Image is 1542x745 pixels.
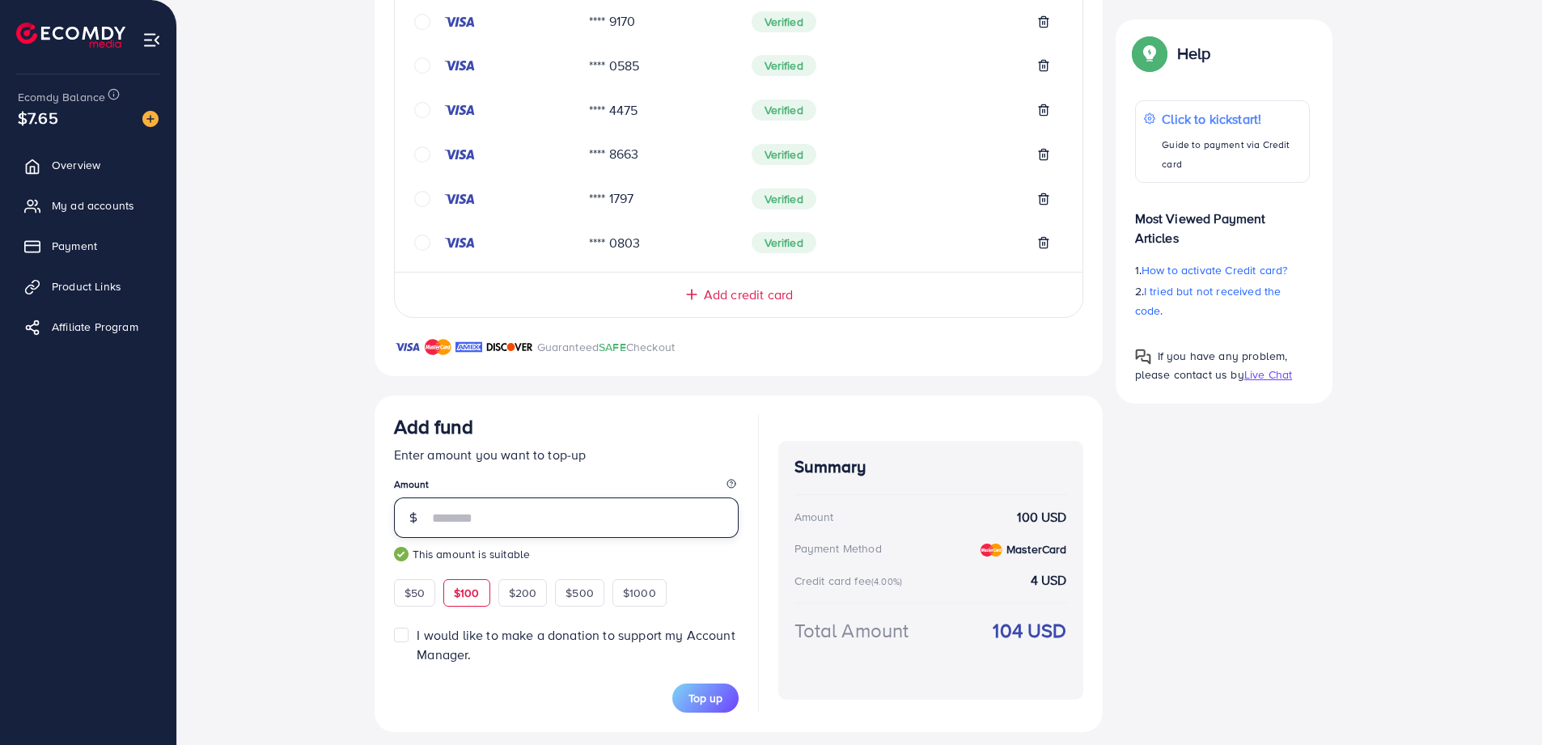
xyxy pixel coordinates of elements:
[455,337,482,357] img: brand
[623,585,656,601] span: $1000
[443,148,476,161] img: credit
[1135,196,1310,248] p: Most Viewed Payment Articles
[1177,44,1211,63] p: Help
[414,57,430,74] svg: circle
[537,337,676,357] p: Guaranteed Checkout
[752,144,816,165] span: Verified
[52,319,138,335] span: Affiliate Program
[454,585,480,601] span: $100
[1135,39,1164,68] img: Popup guide
[425,337,451,357] img: brand
[1244,366,1292,383] span: Live Chat
[794,509,834,525] div: Amount
[871,575,902,588] small: (4.00%)
[1135,260,1310,280] p: 1.
[752,55,816,76] span: Verified
[981,544,1002,557] img: credit
[414,235,430,251] svg: circle
[394,546,739,562] small: This amount is suitable
[12,230,164,262] a: Payment
[142,111,159,127] img: image
[599,339,626,355] span: SAFE
[16,23,125,48] img: logo
[1031,571,1067,590] strong: 4 USD
[752,11,816,32] span: Verified
[414,191,430,207] svg: circle
[1006,541,1067,557] strong: MasterCard
[486,337,533,357] img: brand
[414,14,430,30] svg: circle
[52,157,100,173] span: Overview
[443,15,476,28] img: credit
[52,278,121,294] span: Product Links
[52,197,134,214] span: My ad accounts
[1017,508,1066,527] strong: 100 USD
[1162,135,1300,174] p: Guide to payment via Credit card
[394,547,409,561] img: guide
[794,573,908,589] div: Credit card fee
[993,616,1066,645] strong: 104 USD
[405,585,425,601] span: $50
[1135,283,1281,319] span: I tried but not received the code.
[414,146,430,163] svg: circle
[704,286,793,304] span: Add credit card
[443,59,476,72] img: credit
[394,445,739,464] p: Enter amount you want to top-up
[417,626,735,662] span: I would like to make a donation to support my Account Manager.
[414,102,430,118] svg: circle
[12,311,164,343] a: Affiliate Program
[443,193,476,205] img: credit
[794,540,882,557] div: Payment Method
[394,415,473,438] h3: Add fund
[688,690,722,706] span: Top up
[15,101,61,134] span: $7.65
[509,585,537,601] span: $200
[1135,349,1151,365] img: Popup guide
[1162,109,1300,129] p: Click to kickstart!
[566,585,594,601] span: $500
[672,684,739,713] button: Top up
[52,238,97,254] span: Payment
[1142,262,1287,278] span: How to activate Credit card?
[443,104,476,116] img: credit
[443,236,476,249] img: credit
[794,616,909,645] div: Total Amount
[12,189,164,222] a: My ad accounts
[394,477,739,497] legend: Amount
[12,270,164,303] a: Product Links
[12,149,164,181] a: Overview
[18,89,105,105] span: Ecomdy Balance
[752,232,816,253] span: Verified
[752,188,816,210] span: Verified
[1135,348,1288,383] span: If you have any problem, please contact us by
[142,31,161,49] img: menu
[752,99,816,121] span: Verified
[1135,281,1310,320] p: 2.
[794,457,1067,477] h4: Summary
[394,337,421,357] img: brand
[1473,672,1530,733] iframe: Chat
